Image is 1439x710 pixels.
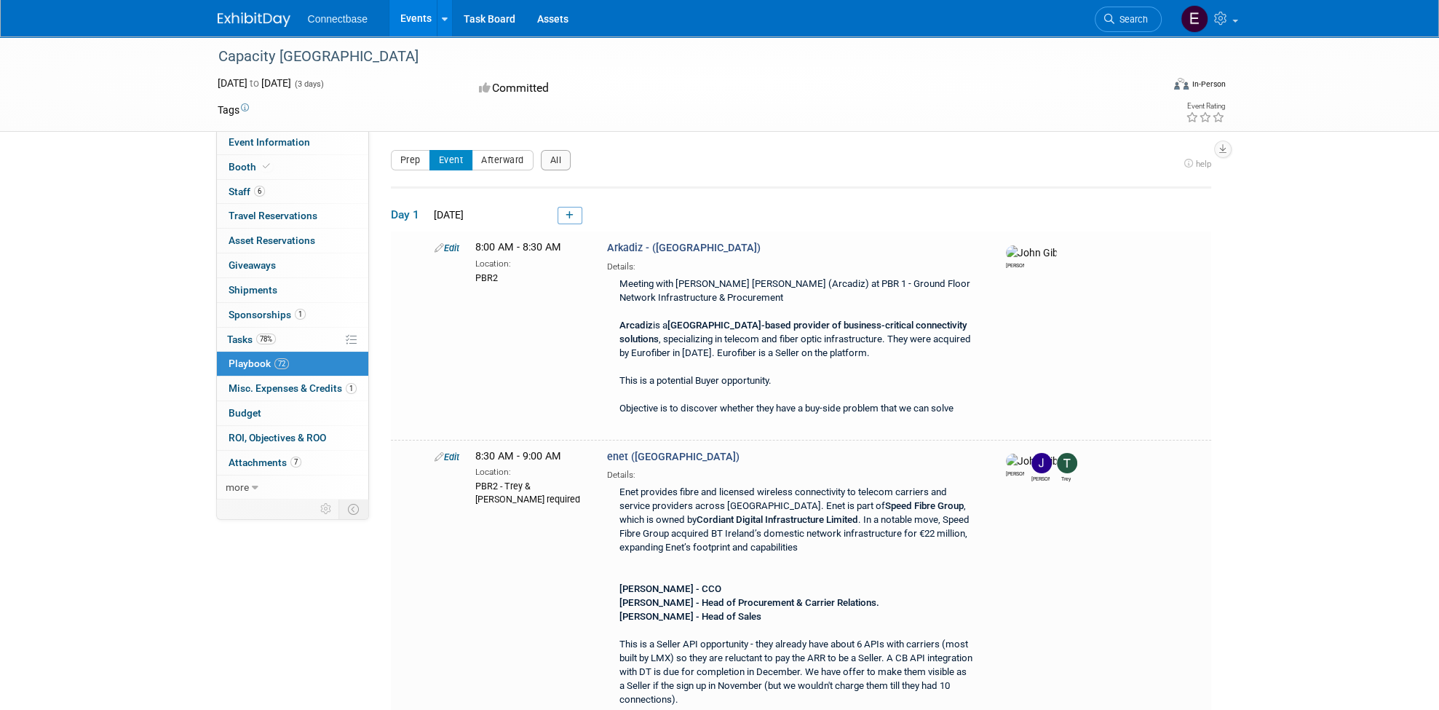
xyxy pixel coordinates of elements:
b: Arcadiz [619,320,653,331]
div: John Giblin [1006,260,1024,269]
a: more [217,476,368,500]
a: Booth [217,155,368,179]
span: help [1196,159,1211,169]
a: ROI, Objectives & ROO [217,426,368,450]
span: Attachments [229,457,301,468]
div: Location: [475,464,585,478]
span: (3 days) [293,79,324,89]
div: Committed [475,76,796,101]
a: Sponsorships1 [217,303,368,327]
div: Meeting with [PERSON_NAME] [PERSON_NAME] (Arcadiz) at PBR 1 - Ground Floor Network Infrastructure... [607,273,981,422]
div: Trey Willis [1057,473,1075,483]
span: 8:00 AM - 8:30 AM [475,241,561,253]
button: Event [429,150,473,170]
span: Search [1114,14,1148,25]
span: Sponsorships [229,309,306,320]
img: Format-Inperson.png [1174,78,1189,90]
span: ROI, Objectives & ROO [229,432,326,443]
a: Giveaways [217,253,368,277]
span: Event Information [229,136,310,148]
div: Details: [607,256,981,273]
span: Misc. Expenses & Credits [229,382,357,394]
span: Arkadiz - ([GEOGRAPHIC_DATA]) [607,242,761,254]
a: Asset Reservations [217,229,368,253]
a: Budget [217,401,368,425]
span: Asset Reservations [229,234,315,246]
span: Day 1 [391,207,427,223]
div: Event Format [1076,76,1226,98]
b: Cordiant Digital Infrastructure Limited [697,514,858,525]
img: John Giblin [1006,245,1057,260]
span: 1 [295,309,306,320]
span: more [226,481,249,493]
img: James Grant [1031,453,1052,473]
span: [DATE] [429,209,464,221]
a: Edit [435,451,459,462]
span: Giveaways [229,259,276,271]
button: Afterward [472,150,534,170]
span: Shipments [229,284,277,296]
a: Shipments [217,278,368,302]
img: Edison Smith-Stubbs [1181,5,1208,33]
div: In-Person [1191,79,1225,90]
span: 1 [346,383,357,394]
div: PBR2 [475,270,585,285]
img: John Giblin [1006,454,1057,468]
span: Playbook [229,358,289,369]
a: Misc. Expenses & Credits1 [217,376,368,401]
span: Tasks [227,334,276,345]
b: [PERSON_NAME] - Head of Sales [619,611,761,622]
td: Toggle Event Tabs [338,500,368,518]
b: [PERSON_NAME] - CCO [619,583,721,594]
a: Tasks78% [217,328,368,352]
a: Attachments7 [217,451,368,475]
span: Budget [229,407,261,419]
a: Search [1095,7,1162,32]
button: All [541,150,571,170]
div: Capacity [GEOGRAPHIC_DATA] [213,44,1140,70]
td: Tags [218,103,249,117]
a: Edit [435,242,459,253]
span: enet ([GEOGRAPHIC_DATA]) [607,451,740,463]
div: James Grant [1031,473,1050,483]
b: [GEOGRAPHIC_DATA]-based provider of business-critical connectivity solutions [619,320,967,344]
td: Personalize Event Tab Strip [314,500,339,518]
span: to [247,77,261,89]
span: Connectbase [308,13,368,25]
div: Details: [607,465,981,481]
span: Staff [229,186,265,197]
a: Playbook72 [217,352,368,376]
a: Travel Reservations [217,204,368,228]
a: Event Information [217,130,368,154]
div: PBR2 - Trey & [PERSON_NAME] required [475,478,585,506]
img: Trey Willis [1057,453,1077,473]
span: 72 [274,358,289,369]
div: John Giblin [1006,468,1024,478]
b: Speed Fibre Group [885,500,964,511]
b: [PERSON_NAME] - Head of Procurement & Carrier Relations. [619,597,879,608]
img: ExhibitDay [218,12,290,27]
span: Booth [229,161,273,173]
i: Booth reservation complete [263,162,270,170]
span: 6 [254,186,265,197]
a: Staff6 [217,180,368,204]
span: 8:30 AM - 9:00 AM [475,450,561,462]
div: Event Rating [1185,103,1224,110]
span: 78% [256,334,276,344]
div: Location: [475,256,585,270]
span: Travel Reservations [229,210,317,221]
span: 7 [290,457,301,468]
button: Prep [391,150,430,170]
span: [DATE] [DATE] [218,77,291,89]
